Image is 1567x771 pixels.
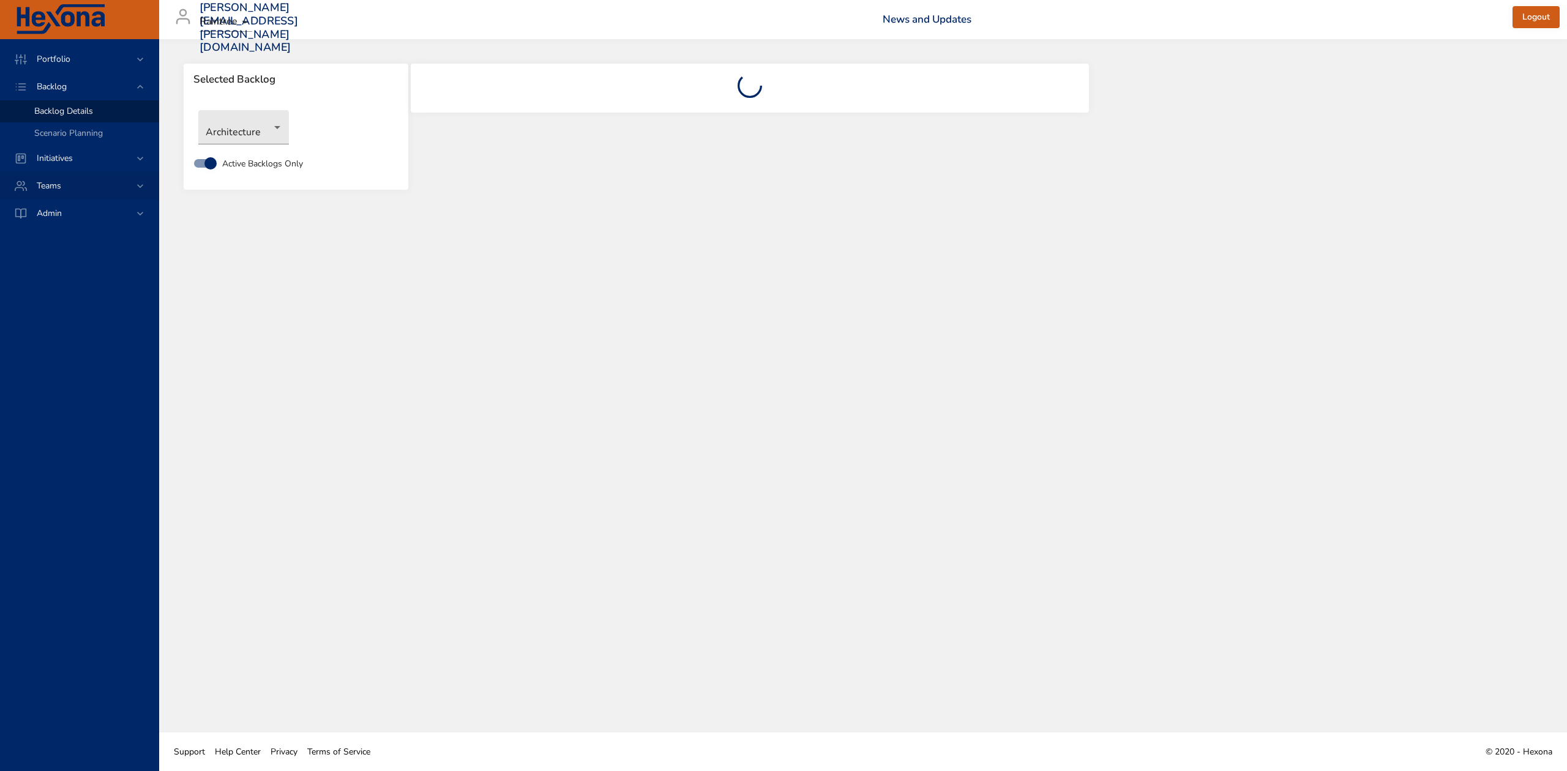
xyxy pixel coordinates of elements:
span: Initiatives [27,152,83,164]
span: Privacy [271,746,297,758]
h3: [PERSON_NAME][EMAIL_ADDRESS][PERSON_NAME][DOMAIN_NAME] [200,1,298,54]
span: Active Backlogs Only [222,157,303,170]
a: Support [169,738,210,765]
span: Selected Backlog [193,73,398,86]
div: Raintree [200,12,252,32]
span: Teams [27,180,71,192]
img: Hexona [15,4,107,35]
a: Privacy [266,738,302,765]
a: Terms of Service [302,738,375,765]
span: © 2020 - Hexona [1486,746,1552,758]
a: Help Center [210,738,266,765]
span: Help Center [215,746,261,758]
button: Logout [1513,6,1560,29]
span: Logout [1522,10,1550,25]
span: Scenario Planning [34,127,103,139]
a: News and Updates [883,12,971,26]
span: Backlog Details [34,105,93,117]
span: Portfolio [27,53,80,65]
span: Admin [27,207,72,219]
div: Architecture [198,110,289,144]
span: Terms of Service [307,746,370,758]
span: Support [174,746,205,758]
span: Backlog [27,81,77,92]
